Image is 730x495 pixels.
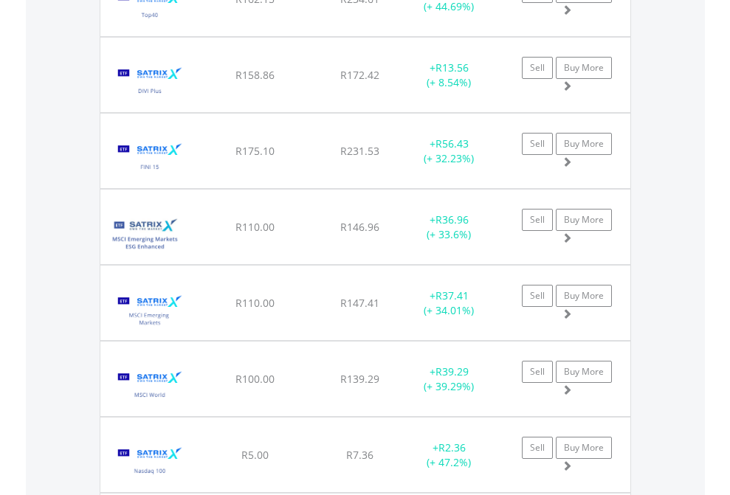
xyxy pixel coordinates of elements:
[556,57,612,79] a: Buy More
[522,361,553,383] a: Sell
[556,209,612,231] a: Buy More
[340,144,379,158] span: R231.53
[435,60,469,75] span: R13.56
[556,361,612,383] a: Buy More
[241,448,269,462] span: R5.00
[403,136,495,166] div: + (+ 32.23%)
[346,448,373,462] span: R7.36
[108,436,193,488] img: TFSA.STXNDQ.png
[556,437,612,459] a: Buy More
[108,208,182,260] img: TFSA.STXEME.png
[340,68,379,82] span: R172.42
[522,285,553,307] a: Sell
[108,360,193,412] img: TFSA.STXWDM.png
[522,209,553,231] a: Sell
[235,372,275,386] span: R100.00
[340,372,379,386] span: R139.29
[403,288,495,318] div: + (+ 34.01%)
[438,440,466,454] span: R2.36
[108,132,193,184] img: TFSA.STXFIN.png
[340,296,379,310] span: R147.41
[235,68,275,82] span: R158.86
[235,144,275,158] span: R175.10
[403,60,495,90] div: + (+ 8.54%)
[522,437,553,459] a: Sell
[108,56,193,108] img: TFSA.STXDIV.png
[340,220,379,234] span: R146.96
[403,440,495,470] div: + (+ 47.2%)
[235,220,275,234] span: R110.00
[435,288,469,302] span: R37.41
[403,364,495,394] div: + (+ 39.29%)
[435,212,469,226] span: R36.96
[403,212,495,242] div: + (+ 33.6%)
[522,57,553,79] a: Sell
[235,296,275,310] span: R110.00
[522,133,553,155] a: Sell
[435,136,469,150] span: R56.43
[435,364,469,378] span: R39.29
[556,285,612,307] a: Buy More
[556,133,612,155] a: Buy More
[108,284,193,336] img: TFSA.STXEMG.png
